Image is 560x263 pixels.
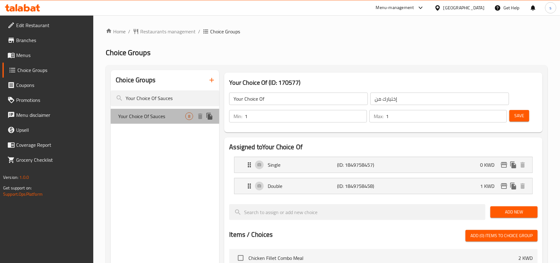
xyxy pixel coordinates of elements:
a: Menus [2,48,94,63]
button: Add (0) items to choice group [465,230,538,241]
span: 8 [186,113,193,119]
button: edit [499,160,509,170]
span: Save [514,112,524,120]
button: delete [196,112,205,121]
span: Menu disclaimer [16,111,89,119]
h2: Choice Groups [116,75,155,85]
span: Edit Restaurant [16,22,89,29]
span: Promotions [16,96,89,104]
p: 1 KWD [480,182,499,190]
p: Single [268,161,337,169]
span: Choice Groups [106,45,150,60]
span: Choice Groups [210,28,240,35]
h3: Your Choice Of (ID: 170577) [229,78,538,88]
span: 1.0.0 [19,173,29,181]
a: Menu disclaimer [2,108,94,122]
div: Your Choice Of Sauces8deleteduplicate [111,109,219,124]
a: Coverage Report [2,137,94,152]
p: Double [268,182,337,190]
span: Grocery Checklist [16,156,89,164]
div: Expand [234,178,532,194]
span: Add (0) items to choice group [470,232,533,240]
button: duplicate [509,181,518,191]
span: Your Choice Of Sauces [118,112,185,120]
p: (ID: 1849758457) [337,161,384,169]
button: Add New [490,206,538,218]
button: delete [518,160,527,170]
span: Version: [3,173,18,181]
li: Expand [229,154,538,175]
li: Expand [229,175,538,197]
span: s [549,4,552,11]
p: (ID: 1849758458) [337,182,384,190]
button: delete [518,181,527,191]
span: Coverage Report [16,141,89,149]
div: [GEOGRAPHIC_DATA] [443,4,484,11]
a: Edit Restaurant [2,18,94,33]
button: duplicate [509,160,518,170]
button: duplicate [205,112,214,121]
p: 0 KWD [480,161,499,169]
a: Branches [2,33,94,48]
span: Restaurants management [140,28,196,35]
span: Coupons [16,81,89,89]
span: Chicken Fillet Combo Meal [248,254,518,262]
input: search [229,204,485,220]
p: 2 KWD [518,254,533,262]
h2: Assigned to Your Choice Of [229,142,538,152]
div: Menu-management [376,4,414,12]
a: Restaurants management [133,28,196,35]
span: Choice Groups [17,66,89,74]
a: Home [106,28,126,35]
span: Upsell [16,126,89,134]
span: Get support on: [3,184,32,192]
button: edit [499,181,509,191]
span: Add New [495,208,533,216]
nav: breadcrumb [106,28,548,35]
p: Max: [374,112,383,120]
a: Upsell [2,122,94,137]
a: Coupons [2,78,94,93]
input: search [111,90,219,106]
a: Choice Groups [2,63,94,78]
h2: Items / Choices [229,230,273,239]
p: Min: [234,112,242,120]
div: Expand [234,157,532,173]
li: / [198,28,200,35]
button: Save [509,110,529,122]
div: Choices [185,112,193,120]
a: Promotions [2,93,94,108]
span: Menus [16,51,89,59]
li: / [128,28,130,35]
a: Grocery Checklist [2,152,94,167]
a: Support.OpsPlatform [3,190,43,198]
span: Branches [16,36,89,44]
